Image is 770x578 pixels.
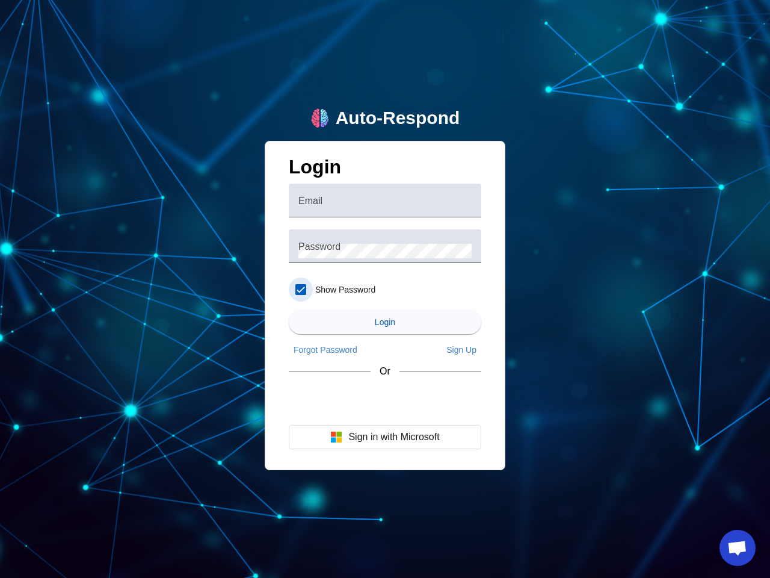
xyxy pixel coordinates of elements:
h1: Login [289,156,481,184]
img: Microsoft logo [330,431,342,443]
mat-label: Password [298,241,340,252]
button: Sign in with Microsoft [289,425,481,449]
img: logo [310,108,330,128]
mat-label: Email [298,196,322,206]
iframe: Sign in with Google Button [283,388,487,414]
span: Login [375,317,395,327]
a: logoAuto-Respond [310,108,460,129]
label: Show Password [313,284,375,296]
div: Auto-Respond [336,108,460,129]
button: Login [289,310,481,334]
span: Sign Up [446,345,476,355]
span: Forgot Password [294,345,357,355]
a: Open chat [719,530,756,566]
span: Or [380,366,390,377]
